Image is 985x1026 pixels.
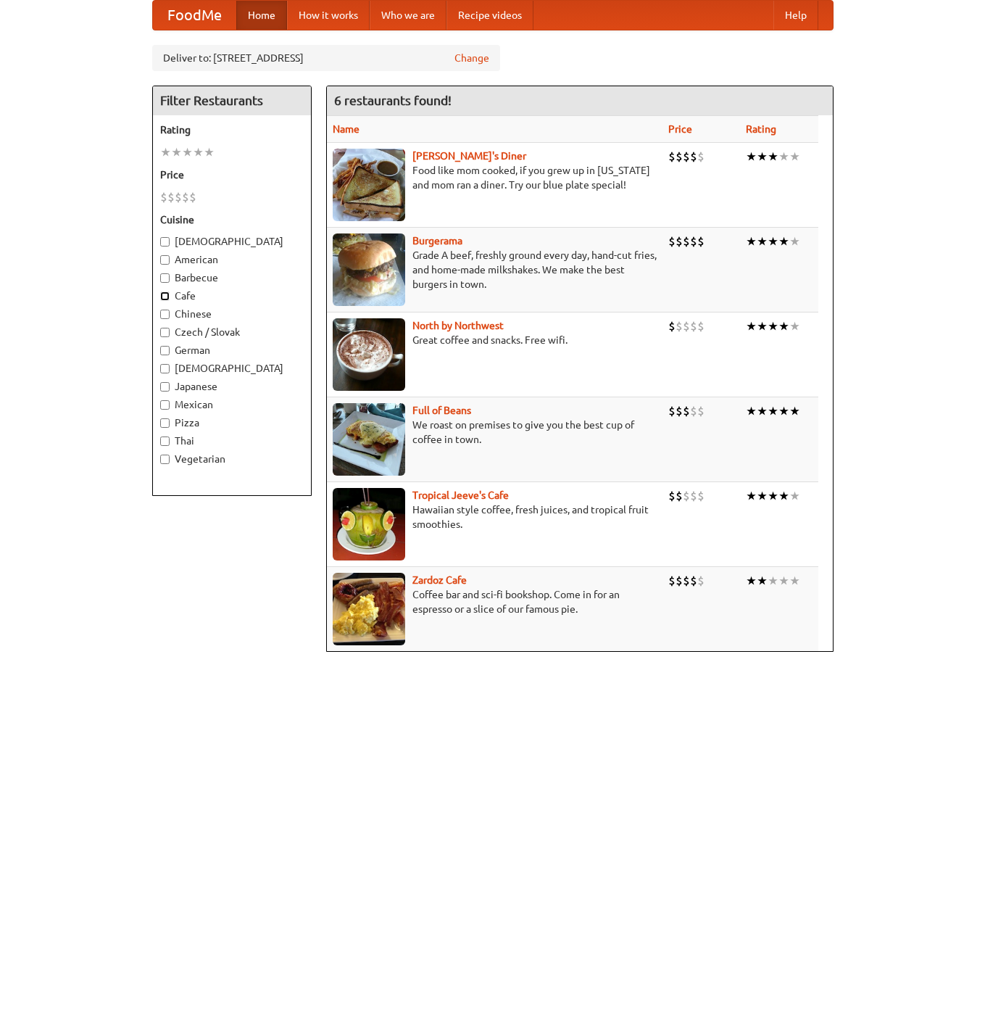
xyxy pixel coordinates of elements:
[160,361,304,376] label: [DEMOGRAPHIC_DATA]
[768,149,778,165] li: ★
[160,328,170,337] input: Czech / Slovak
[768,318,778,334] li: ★
[167,189,175,205] li: $
[676,149,683,165] li: $
[778,488,789,504] li: ★
[789,318,800,334] li: ★
[175,189,182,205] li: $
[746,318,757,334] li: ★
[189,189,196,205] li: $
[690,488,697,504] li: $
[676,233,683,249] li: $
[370,1,446,30] a: Who we are
[690,233,697,249] li: $
[160,418,170,428] input: Pizza
[676,573,683,589] li: $
[160,167,304,182] h5: Price
[668,149,676,165] li: $
[668,123,692,135] a: Price
[182,189,189,205] li: $
[412,489,509,501] a: Tropical Jeeve's Cafe
[160,434,304,448] label: Thai
[412,405,471,416] a: Full of Beans
[746,233,757,249] li: ★
[768,403,778,419] li: ★
[668,488,676,504] li: $
[160,123,304,137] h5: Rating
[668,233,676,249] li: $
[160,455,170,464] input: Vegetarian
[773,1,818,30] a: Help
[334,94,452,107] ng-pluralize: 6 restaurants found!
[746,123,776,135] a: Rating
[690,573,697,589] li: $
[412,320,504,331] a: North by Northwest
[160,346,170,355] input: German
[160,379,304,394] label: Japanese
[160,325,304,339] label: Czech / Slovak
[697,573,705,589] li: $
[412,150,526,162] a: [PERSON_NAME]'s Diner
[333,573,405,645] img: zardoz.jpg
[333,149,405,221] img: sallys.jpg
[746,403,757,419] li: ★
[668,318,676,334] li: $
[160,291,170,301] input: Cafe
[697,488,705,504] li: $
[757,318,768,334] li: ★
[697,318,705,334] li: $
[333,248,657,291] p: Grade A beef, freshly ground every day, hand-cut fries, and home-made milkshakes. We make the bes...
[757,573,768,589] li: ★
[160,382,170,392] input: Japanese
[778,573,789,589] li: ★
[690,318,697,334] li: $
[676,318,683,334] li: $
[789,488,800,504] li: ★
[683,573,690,589] li: $
[768,573,778,589] li: ★
[153,1,236,30] a: FoodMe
[789,403,800,419] li: ★
[789,573,800,589] li: ★
[160,273,170,283] input: Barbecue
[160,234,304,249] label: [DEMOGRAPHIC_DATA]
[446,1,533,30] a: Recipe videos
[160,255,170,265] input: American
[778,403,789,419] li: ★
[152,45,500,71] div: Deliver to: [STREET_ADDRESS]
[757,149,768,165] li: ★
[778,318,789,334] li: ★
[333,403,405,476] img: beans.jpg
[789,233,800,249] li: ★
[160,343,304,357] label: German
[697,233,705,249] li: $
[683,403,690,419] li: $
[160,237,170,247] input: [DEMOGRAPHIC_DATA]
[778,233,789,249] li: ★
[160,212,304,227] h5: Cuisine
[160,289,304,303] label: Cafe
[412,235,462,247] b: Burgerama
[287,1,370,30] a: How it works
[160,397,304,412] label: Mexican
[333,233,405,306] img: burgerama.jpg
[690,149,697,165] li: $
[182,144,193,160] li: ★
[668,403,676,419] li: $
[333,163,657,192] p: Food like mom cooked, if you grew up in [US_STATE] and mom ran a diner. Try our blue plate special!
[757,233,768,249] li: ★
[676,403,683,419] li: $
[757,403,768,419] li: ★
[683,318,690,334] li: $
[676,488,683,504] li: $
[789,149,800,165] li: ★
[236,1,287,30] a: Home
[412,574,467,586] a: Zardoz Cafe
[683,488,690,504] li: $
[171,144,182,160] li: ★
[454,51,489,65] a: Change
[768,233,778,249] li: ★
[697,403,705,419] li: $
